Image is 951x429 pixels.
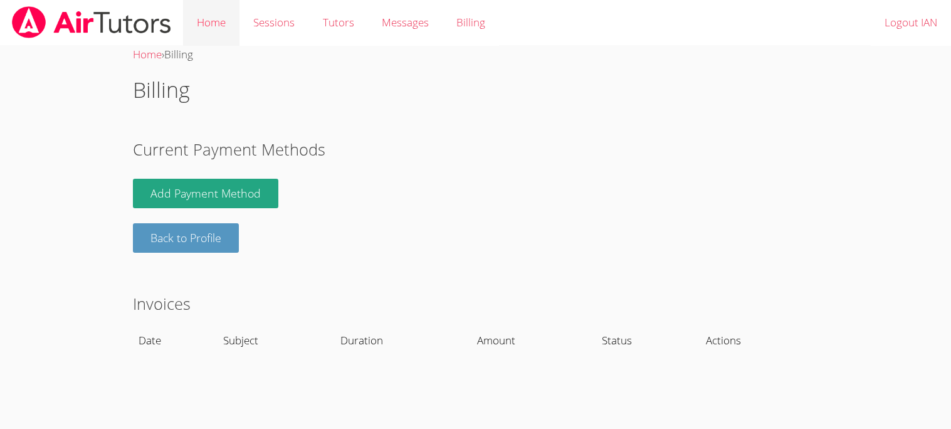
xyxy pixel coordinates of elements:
[133,74,817,106] h1: Billing
[597,326,701,355] th: Status
[133,46,817,64] div: ›
[133,326,218,355] th: Date
[218,326,335,355] th: Subject
[133,292,817,315] h2: Invoices
[133,179,278,208] a: Add Payment Method
[164,47,193,61] span: Billing
[701,326,818,355] th: Actions
[133,137,817,161] h2: Current Payment Methods
[335,326,471,355] th: Duration
[133,47,162,61] a: Home
[471,326,597,355] th: Amount
[382,15,429,29] span: Messages
[133,223,239,253] a: Back to Profile
[11,6,172,38] img: airtutors_banner-c4298cdbf04f3fff15de1276eac7730deb9818008684d7c2e4769d2f7ddbe033.png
